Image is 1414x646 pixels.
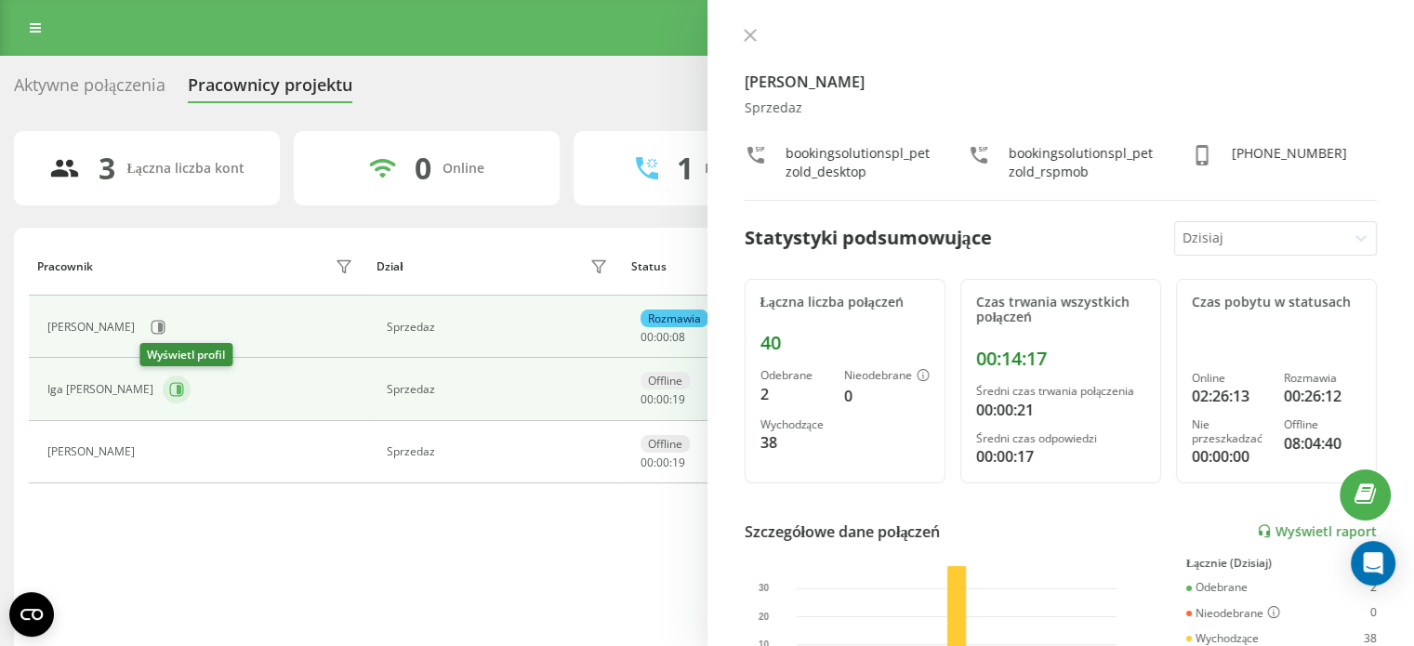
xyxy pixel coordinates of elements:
div: 00:26:12 [1284,385,1361,407]
div: Odebrane [1186,581,1248,594]
div: Statystyki podsumowujące [745,224,992,252]
div: Offline [641,372,690,389]
span: 19 [672,391,685,407]
text: 20 [759,612,770,622]
div: Nieodebrane [844,369,930,384]
span: 00 [641,391,654,407]
div: Pracownik [37,260,93,273]
div: Sprzedaz [387,383,613,396]
span: 00 [656,329,669,345]
button: Open CMP widget [9,592,54,637]
div: Łączna liczba połączeń [760,295,930,310]
div: Szczegółowe dane połączeń [745,521,941,543]
div: [PERSON_NAME] [47,445,139,458]
div: 02:26:13 [1192,385,1269,407]
div: 0 [415,151,431,186]
div: Rozmawia [1284,372,1361,385]
a: Wyświetl raport [1257,523,1377,539]
div: Średni czas trwania połączenia [976,385,1145,398]
div: Nieodebrane [1186,606,1280,621]
div: Pracownicy projektu [188,75,352,104]
div: Średni czas odpowiedzi [976,432,1145,445]
span: 00 [641,455,654,470]
span: 08 [672,329,685,345]
div: Czas trwania wszystkich połączeń [976,295,1145,326]
div: Wyświetl profil [139,343,232,366]
div: Offline [641,435,690,453]
div: 38 [1364,632,1377,645]
div: : : [641,393,685,406]
div: Iga [PERSON_NAME] [47,383,158,396]
h4: [PERSON_NAME] [745,71,1378,93]
div: Sprzedaz [745,100,1378,116]
div: Sprzedaz [387,445,613,458]
div: Status [631,260,667,273]
div: Rozmawia [641,310,708,327]
div: 38 [760,431,829,454]
div: 2 [760,383,829,405]
div: Odebrane [760,369,829,382]
span: 00 [656,391,669,407]
div: bookingsolutionspl_petzold_desktop [786,144,931,181]
div: 0 [1370,606,1377,621]
div: Dział [377,260,403,273]
div: 1 [677,151,694,186]
div: Łącznie (Dzisiaj) [1186,557,1377,570]
div: 0 [844,385,930,407]
div: Łączna liczba kont [126,161,244,177]
div: 00:14:17 [976,348,1145,370]
div: 00:00:00 [1192,445,1269,468]
div: Nie przeszkadzać [1192,418,1269,445]
div: 00:00:21 [976,399,1145,421]
div: Online [1192,372,1269,385]
div: Wychodzące [760,418,829,431]
div: 3 [99,151,115,186]
span: 00 [641,329,654,345]
div: 08:04:40 [1284,432,1361,455]
div: bookingsolutionspl_petzold_rspmob [1009,144,1154,181]
div: 40 [760,332,930,354]
div: 2 [1370,581,1377,594]
div: Aktywne połączenia [14,75,165,104]
span: 00 [656,455,669,470]
div: Czas pobytu w statusach [1192,295,1361,310]
div: Online [443,161,484,177]
div: [PHONE_NUMBER] [1232,144,1347,181]
div: Open Intercom Messenger [1351,541,1395,586]
div: : : [641,456,685,469]
div: Offline [1284,418,1361,431]
div: : : [641,331,685,344]
span: 19 [672,455,685,470]
div: Wychodzące [1186,632,1259,645]
div: Rozmawiają [705,161,779,177]
div: [PERSON_NAME] [47,321,139,334]
div: 00:00:17 [976,445,1145,468]
div: Sprzedaz [387,321,613,334]
text: 30 [759,583,770,593]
